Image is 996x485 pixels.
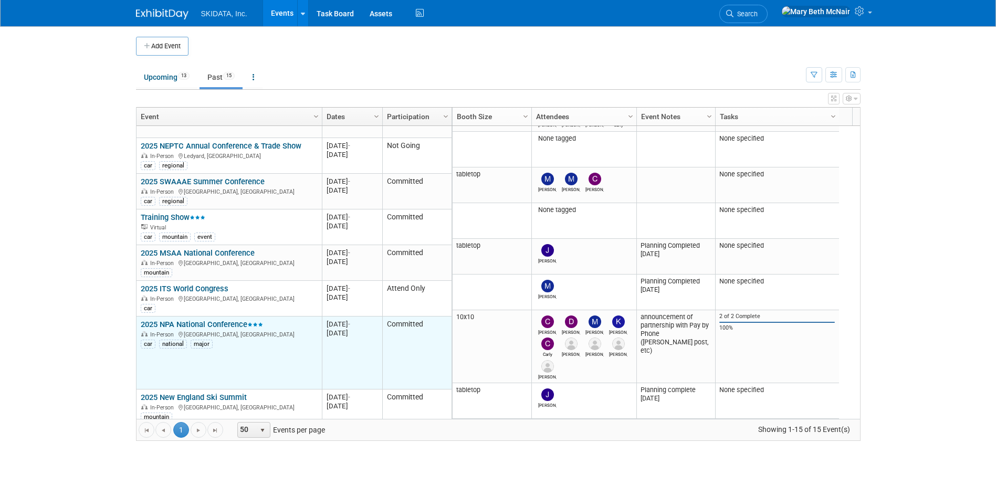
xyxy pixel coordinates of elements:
div: None specified [719,134,835,143]
div: [GEOGRAPHIC_DATA], [GEOGRAPHIC_DATA] [141,294,317,303]
img: Malloy Pohrer [589,315,601,328]
img: Damon Kessler [565,315,578,328]
td: Planning Completed [DATE] [636,275,715,310]
div: [DATE] [327,320,378,329]
td: tabletop [453,167,531,203]
span: Go to the next page [194,426,203,435]
td: tabletop [453,239,531,275]
img: Malloy Pohrer [541,173,554,185]
div: None specified [719,206,835,214]
td: tabletop [453,383,531,419]
span: - [348,142,350,150]
a: 2025 ITS World Congress [141,284,228,293]
div: [GEOGRAPHIC_DATA], [GEOGRAPHIC_DATA] [141,403,317,412]
span: Column Settings [626,112,635,121]
div: mountain [141,268,172,277]
div: [DATE] [327,141,378,150]
span: Column Settings [442,112,450,121]
span: 1 [173,422,189,438]
span: Events per page [224,422,336,438]
span: Virtual [150,224,169,231]
span: Column Settings [829,112,837,121]
td: Committed [382,209,452,245]
img: Carly Jansen [541,338,554,350]
div: [DATE] [327,257,378,266]
img: In-Person Event [141,260,148,265]
a: Attendees [536,108,630,125]
td: Attend Only [382,281,452,317]
a: 2025 NEPTC Annual Conference & Trade Show [141,141,301,151]
div: [GEOGRAPHIC_DATA], [GEOGRAPHIC_DATA] [141,187,317,196]
div: [DATE] [327,177,378,186]
div: [DATE] [327,186,378,195]
span: select [258,426,267,435]
div: [DATE] [327,284,378,293]
span: 15 [223,72,235,80]
div: [DATE] [327,222,378,230]
img: Michael Ball [541,360,554,373]
img: John Keefe [541,388,554,401]
div: Corey Gase [585,350,604,357]
div: None specified [719,386,835,394]
span: In-Person [150,153,177,160]
div: None specified [719,170,835,178]
a: Column Settings [625,108,636,123]
a: Training Show [141,213,205,222]
img: Christopher Archer [589,173,601,185]
td: Not Going [382,138,452,174]
span: Showing 1-15 of 15 Event(s) [748,422,859,437]
a: Past15 [200,67,243,87]
span: Go to the last page [211,426,219,435]
div: None specified [719,241,835,250]
img: In-Person Event [141,404,148,409]
img: Virtual Event [141,224,148,229]
span: In-Person [150,260,177,267]
td: Committed [382,174,452,209]
span: In-Person [150,404,177,411]
a: Booth Size [457,108,525,125]
button: Add Event [136,37,188,56]
a: Column Settings [520,108,531,123]
a: Event [141,108,315,125]
div: Malloy Pohrer [585,328,604,335]
div: [GEOGRAPHIC_DATA], [GEOGRAPHIC_DATA] [141,330,317,339]
span: - [348,213,350,221]
td: Planning complete [DATE] [636,383,715,419]
span: SKIDATA, Inc. [201,9,247,18]
span: - [348,393,350,401]
span: - [348,249,350,257]
img: Corey Gase [589,338,601,350]
span: Search [733,10,758,18]
span: In-Person [150,188,177,195]
a: Event Notes [641,108,708,125]
div: [DATE] [327,213,378,222]
div: regional [159,161,187,170]
div: 100% [719,324,835,332]
img: In-Person Event [141,331,148,336]
span: - [348,320,350,328]
div: Christopher Archer [585,185,604,192]
a: Go to the last page [207,422,223,438]
td: announcement of partnership with Pay by Phone ([PERSON_NAME] post, etc) [636,310,715,383]
span: Column Settings [312,112,320,121]
div: Christopher Archer [538,328,557,335]
div: [DATE] [327,293,378,302]
td: Committed [382,317,452,389]
div: John Keefe [538,401,557,408]
div: None tagged [536,206,632,214]
div: car [141,304,155,312]
div: mountain [159,233,191,241]
img: Mary Beth McNair [781,6,851,17]
a: Column Settings [827,108,839,123]
img: Dave Luken [565,338,578,350]
div: Keith Lynch [609,328,627,335]
div: [DATE] [327,329,378,338]
div: car [141,197,155,205]
a: Go to the previous page [155,422,171,438]
td: Committed [382,389,452,425]
div: Ledyard, [GEOGRAPHIC_DATA] [141,151,317,160]
div: regional [159,197,187,205]
div: 2 of 2 Complete [719,313,835,320]
img: In-Person Event [141,153,148,158]
div: car [141,161,155,170]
